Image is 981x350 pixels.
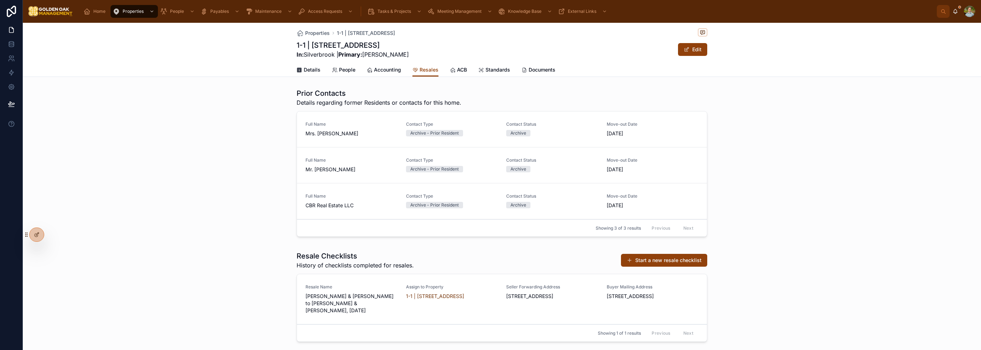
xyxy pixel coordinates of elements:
span: Resales [420,66,438,73]
span: [STREET_ADDRESS] [607,293,699,300]
span: Mrs. [PERSON_NAME] [305,130,397,137]
span: Contact Type [406,157,498,163]
span: External Links [568,9,596,14]
span: Full Name [305,121,397,127]
span: Move-out Date [607,121,699,127]
span: Details regarding former Residents or contacts for this home. [297,98,461,107]
button: Start a new resale checklist [621,254,707,267]
span: Resale Name [305,284,397,290]
a: 1-1 | [STREET_ADDRESS] [406,293,464,300]
a: Full NameCBR Real Estate LLCContact TypeArchive - Prior ResidentContact StatusArchiveMove-out Dat... [297,183,707,219]
span: Tasks & Projects [377,9,411,14]
span: Full Name [305,157,397,163]
span: [DATE] [607,166,699,173]
span: Showing 1 of 1 results [598,330,641,336]
span: Meeting Management [437,9,482,14]
span: Mr. [PERSON_NAME] [305,166,397,173]
a: Home [81,5,111,18]
span: History of checklists completed for resales. [297,261,414,270]
span: Full Name [305,193,397,199]
span: ACB [457,66,467,73]
a: Accounting [367,63,401,78]
div: Archive - Prior Resident [410,202,459,208]
span: Contact Type [406,193,498,199]
a: Full NameMr. [PERSON_NAME]Contact TypeArchive - Prior ResidentContact StatusArchiveMove-out Date[... [297,147,707,183]
a: Tasks & Projects [365,5,425,18]
strong: In: [297,51,304,58]
span: Seller Forwarding Address [506,284,598,290]
span: [DATE] [607,130,699,137]
span: Contact Status [506,121,598,127]
span: Home [93,9,106,14]
a: Knowledge Base [496,5,556,18]
div: Archive - Prior Resident [410,166,459,172]
a: Properties [297,30,330,37]
span: Accounting [374,66,401,73]
a: Full NameMrs. [PERSON_NAME]Contact TypeArchive - Prior ResidentContact StatusArchiveMove-out Date... [297,111,707,147]
span: [PERSON_NAME] & [PERSON_NAME] to [PERSON_NAME] & [PERSON_NAME], [DATE] [305,293,397,314]
a: External Links [556,5,611,18]
span: Documents [529,66,555,73]
span: Details [304,66,320,73]
span: Move-out Date [607,157,699,163]
div: scrollable content [78,4,937,19]
div: Archive [510,202,526,208]
span: [DATE] [607,202,699,209]
h1: Prior Contacts [297,88,461,98]
a: Documents [522,63,555,78]
a: Properties [111,5,158,18]
a: Meeting Management [425,5,496,18]
a: 1-1 | [STREET_ADDRESS] [337,30,395,37]
span: Contact Status [506,193,598,199]
span: Maintenance [255,9,282,14]
a: Details [297,63,320,78]
span: Silverbrook | [PERSON_NAME] [297,50,409,59]
span: Showing 3 of 3 results [596,225,641,231]
div: Archive [510,130,526,136]
span: CBR Real Estate LLC [305,202,397,209]
div: Archive [510,166,526,172]
a: People [332,63,355,78]
a: Payables [198,5,243,18]
span: Assign to Property [406,284,498,290]
span: Move-out Date [607,193,699,199]
span: People [170,9,184,14]
span: Payables [210,9,229,14]
div: Archive - Prior Resident [410,130,459,136]
a: ACB [450,63,467,78]
a: Standards [478,63,510,78]
a: Access Requests [296,5,356,18]
span: Properties [305,30,330,37]
img: App logo [29,6,73,17]
span: [STREET_ADDRESS] [506,293,598,300]
span: Properties [123,9,144,14]
span: People [339,66,355,73]
a: Resales [412,63,438,77]
span: Contact Type [406,121,498,127]
button: Edit [678,43,707,56]
span: Knowledge Base [508,9,541,14]
h1: 1-1 | [STREET_ADDRESS] [297,40,409,50]
h1: Resale Checklists [297,251,414,261]
a: Maintenance [243,5,296,18]
strong: Primary: [338,51,362,58]
span: Standards [486,66,510,73]
a: Resale Name[PERSON_NAME] & [PERSON_NAME] to [PERSON_NAME] & [PERSON_NAME], [DATE]Assign to Proper... [297,274,707,324]
a: People [158,5,198,18]
span: Contact Status [506,157,598,163]
span: Buyer Mailing Address [607,284,699,290]
span: Access Requests [308,9,342,14]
